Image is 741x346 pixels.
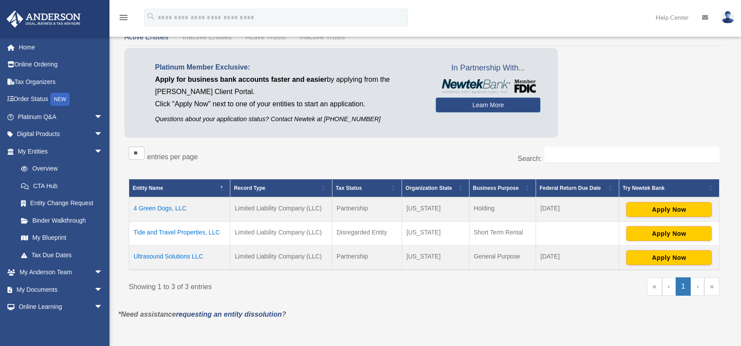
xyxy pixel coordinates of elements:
[626,202,712,217] button: Apply Now
[406,185,452,191] span: Organization State
[12,177,112,195] a: CTA Hub
[155,76,327,83] span: Apply for business bank accounts faster and easier
[146,12,156,21] i: search
[147,153,198,161] label: entries per page
[536,245,619,270] td: [DATE]
[176,311,282,318] a: requesting an entity dissolution
[155,61,423,73] p: Platinum Member Exclusive:
[12,229,112,247] a: My Blueprint
[155,98,423,110] p: Click "Apply Now" next to one of your entities to start an application.
[623,183,706,193] div: Try Newtek Bank
[4,10,83,28] img: Anderson Advisors Platinum Portal
[94,126,112,143] span: arrow_drop_down
[94,143,112,161] span: arrow_drop_down
[6,56,116,73] a: Online Ordering
[469,179,536,197] th: Business Purpose: Activate to sort
[676,277,691,296] a: 1
[230,197,332,222] td: Limited Liability Company (LLC)
[473,185,519,191] span: Business Purpose
[118,15,129,23] a: menu
[124,33,168,41] span: Active Entities
[721,11,734,24] img: User Pic
[12,195,112,212] a: Entity Change Request
[6,91,116,108] a: Order StatusNEW
[6,143,112,160] a: My Entitiesarrow_drop_down
[230,179,332,197] th: Record Type: Activate to sort
[12,160,107,178] a: Overview
[118,311,286,318] em: *Need assistance ?
[662,277,676,296] a: Previous
[129,277,418,293] div: Showing 1 to 3 of 3 entries
[129,179,230,197] th: Entity Name: Activate to invert sorting
[469,245,536,270] td: General Purpose
[246,33,286,41] span: Active Trusts
[647,277,662,296] a: First
[129,197,230,222] td: 4 Green Dogs, LLC
[402,197,469,222] td: [US_STATE]
[704,277,720,296] a: Last
[402,179,469,197] th: Organization State: Activate to sort
[691,277,704,296] a: Next
[12,212,112,229] a: Binder Walkthrough
[50,93,70,106] div: NEW
[129,245,230,270] td: Ultrasound Solutions LLC
[6,281,116,298] a: My Documentsarrow_drop_down
[536,179,619,197] th: Federal Return Due Date: Activate to sort
[155,73,423,98] p: by applying from the [PERSON_NAME] Client Portal.
[436,61,540,75] span: In Partnership With...
[133,185,163,191] span: Entity Name
[619,179,719,197] th: Try Newtek Bank : Activate to sort
[626,226,712,241] button: Apply Now
[155,114,423,125] p: Questions about your application status? Contact Newtek at [PHONE_NUMBER]
[6,264,116,281] a: My Anderson Teamarrow_drop_down
[6,315,116,333] a: Billingarrow_drop_down
[6,298,116,316] a: Online Learningarrow_drop_down
[94,264,112,282] span: arrow_drop_down
[12,246,112,264] a: Tax Due Dates
[230,245,332,270] td: Limited Liability Company (LLC)
[300,33,345,41] span: Inactive Trusts
[536,197,619,222] td: [DATE]
[234,185,265,191] span: Record Type
[6,38,116,56] a: Home
[118,12,129,23] i: menu
[94,315,112,333] span: arrow_drop_down
[6,73,116,91] a: Tax Organizers
[440,79,536,93] img: NewtekBankLogoSM.png
[6,126,116,143] a: Digital Productsarrow_drop_down
[540,185,601,191] span: Federal Return Due Date
[6,108,116,126] a: Platinum Q&Aarrow_drop_down
[402,221,469,245] td: [US_STATE]
[402,245,469,270] td: [US_STATE]
[94,108,112,126] span: arrow_drop_down
[332,221,402,245] td: Disregarded Entity
[626,250,712,265] button: Apply Now
[94,298,112,316] span: arrow_drop_down
[94,281,112,299] span: arrow_drop_down
[469,197,536,222] td: Holding
[332,245,402,270] td: Partnership
[469,221,536,245] td: Short Term Rental
[230,221,332,245] td: Limited Liability Company (LLC)
[332,179,402,197] th: Tax Status: Activate to sort
[332,197,402,222] td: Partnership
[336,185,362,191] span: Tax Status
[129,221,230,245] td: Tide and Travel Properties, LLC
[183,33,232,41] span: Inactive Entities
[518,155,542,162] label: Search:
[436,98,540,112] a: Learn More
